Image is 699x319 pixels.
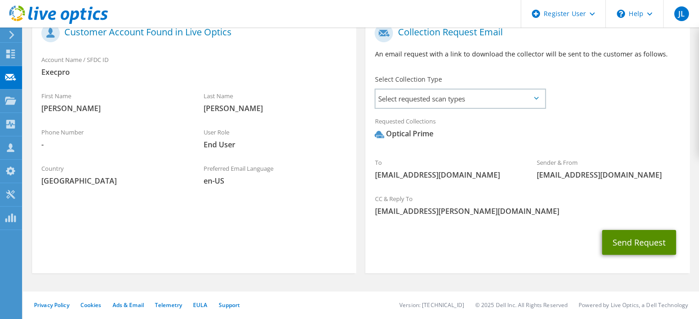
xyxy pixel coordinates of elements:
[674,6,689,21] span: JL
[218,301,240,309] a: Support
[528,153,690,185] div: Sender & From
[375,206,680,216] span: [EMAIL_ADDRESS][PERSON_NAME][DOMAIN_NAME]
[375,24,676,42] h1: Collection Request Email
[193,301,207,309] a: EULA
[194,123,357,154] div: User Role
[475,301,568,309] li: © 2025 Dell Inc. All Rights Reserved
[204,103,347,113] span: [PERSON_NAME]
[375,49,680,59] p: An email request with a link to download the collector will be sent to the customer as follows.
[113,301,144,309] a: Ads & Email
[41,140,185,150] span: -
[579,301,688,309] li: Powered by Live Optics, a Dell Technology
[617,10,625,18] svg: \n
[80,301,102,309] a: Cookies
[32,159,194,190] div: Country
[41,67,347,77] span: Execpro
[194,159,357,190] div: Preferred Email Language
[204,140,347,150] span: End User
[41,103,185,113] span: [PERSON_NAME]
[32,123,194,154] div: Phone Number
[32,50,356,82] div: Account Name / SFDC ID
[537,170,681,180] span: [EMAIL_ADDRESS][DOMAIN_NAME]
[204,176,347,186] span: en-US
[34,301,69,309] a: Privacy Policy
[375,75,442,84] label: Select Collection Type
[365,112,689,148] div: Requested Collections
[155,301,182,309] a: Telemetry
[365,153,528,185] div: To
[375,90,545,108] span: Select requested scan types
[41,176,185,186] span: [GEOGRAPHIC_DATA]
[399,301,464,309] li: Version: [TECHNICAL_ID]
[375,129,433,139] div: Optical Prime
[602,230,676,255] button: Send Request
[41,24,342,42] h1: Customer Account Found in Live Optics
[194,86,357,118] div: Last Name
[375,170,518,180] span: [EMAIL_ADDRESS][DOMAIN_NAME]
[32,86,194,118] div: First Name
[365,189,689,221] div: CC & Reply To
